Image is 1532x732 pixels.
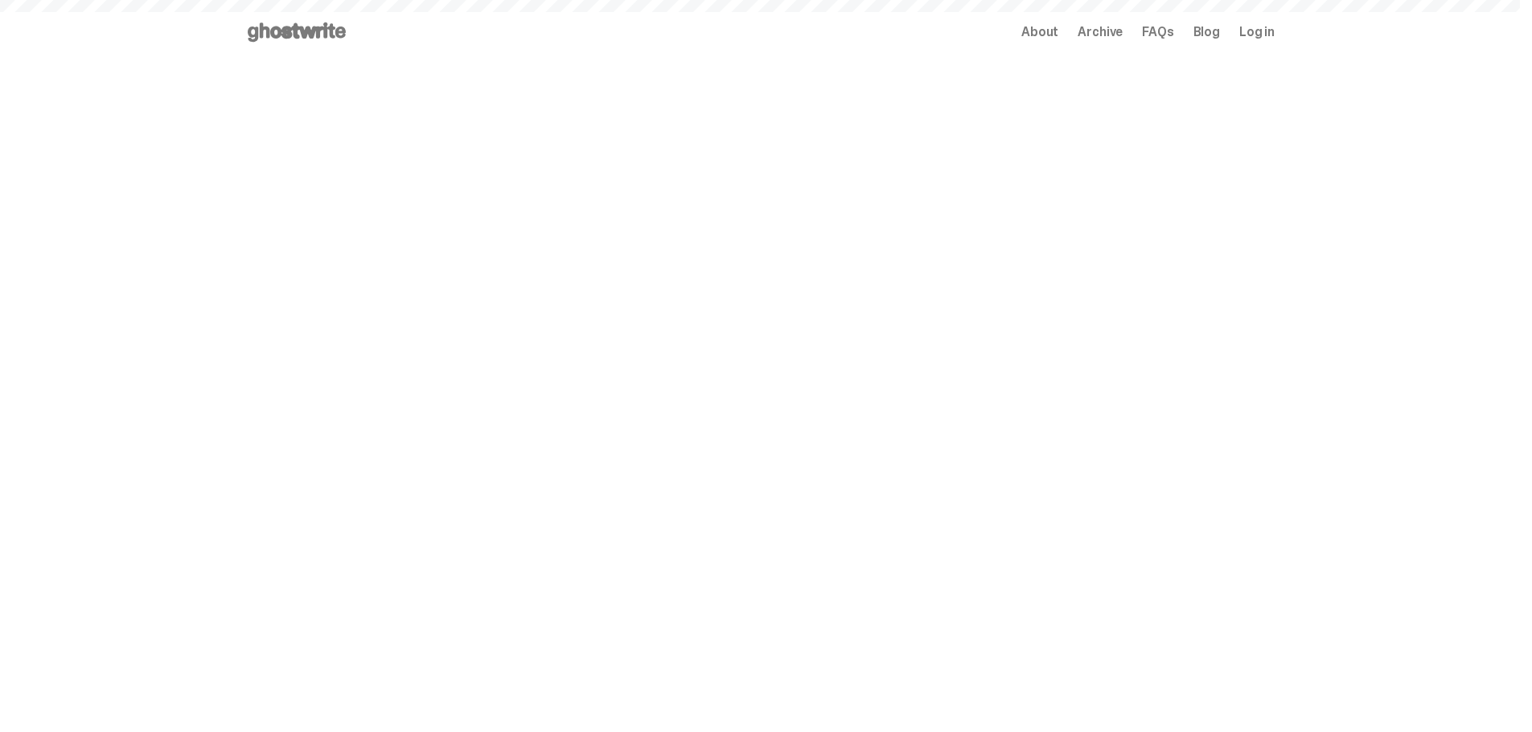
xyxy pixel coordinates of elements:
[1078,26,1123,39] a: Archive
[1142,26,1173,39] a: FAQs
[1021,26,1058,39] a: About
[1239,26,1275,39] a: Log in
[1193,26,1220,39] a: Blog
